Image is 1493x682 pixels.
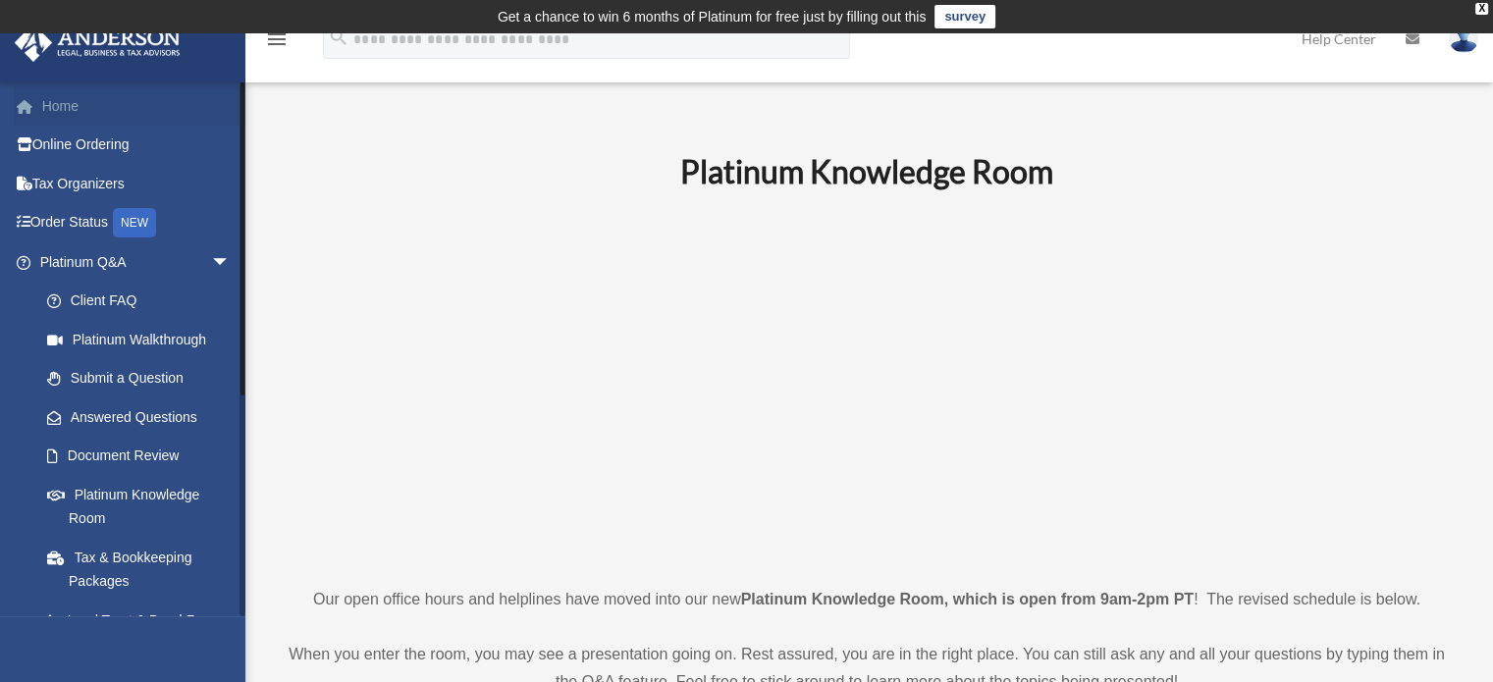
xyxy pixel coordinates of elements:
[328,26,349,48] i: search
[14,86,260,126] a: Home
[9,24,187,62] img: Anderson Advisors Platinum Portal
[27,320,260,359] a: Platinum Walkthrough
[27,397,260,437] a: Answered Questions
[27,437,260,476] a: Document Review
[27,475,250,538] a: Platinum Knowledge Room
[265,27,289,51] i: menu
[113,208,156,237] div: NEW
[280,586,1454,613] p: Our open office hours and helplines have moved into our new ! The revised schedule is below.
[14,203,260,243] a: Order StatusNEW
[1449,25,1478,53] img: User Pic
[498,5,927,28] div: Get a chance to win 6 months of Platinum for free just by filling out this
[27,282,260,321] a: Client FAQ
[265,34,289,51] a: menu
[14,242,260,282] a: Platinum Q&Aarrow_drop_down
[572,218,1161,550] iframe: 231110_Toby_KnowledgeRoom
[14,164,260,203] a: Tax Organizers
[14,126,260,165] a: Online Ordering
[27,601,260,640] a: Land Trust & Deed Forum
[680,152,1053,190] b: Platinum Knowledge Room
[27,359,260,398] a: Submit a Question
[934,5,995,28] a: survey
[1475,3,1488,15] div: close
[27,538,260,601] a: Tax & Bookkeeping Packages
[211,242,250,283] span: arrow_drop_down
[741,591,1194,607] strong: Platinum Knowledge Room, which is open from 9am-2pm PT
